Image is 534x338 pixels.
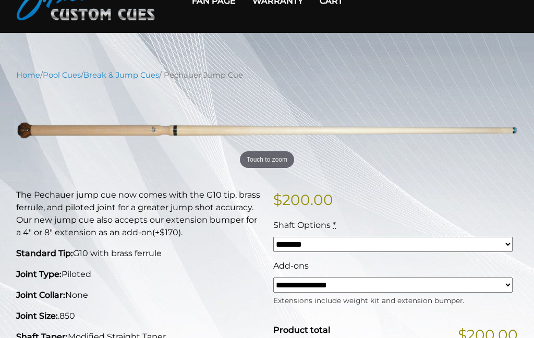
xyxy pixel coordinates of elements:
[273,325,330,335] span: Product total
[16,189,261,239] p: The Pechauer jump cue now comes with the G10 tip, brass ferrule, and piloted joint for a greater ...
[16,310,261,322] p: .850
[16,247,261,260] p: G10 with brass ferrule
[16,290,65,300] strong: Joint Collar:
[16,69,518,81] nav: Breadcrumb
[273,293,513,306] div: Extensions include weight kit and extension bumper.
[16,248,73,258] strong: Standard Tip:
[83,70,159,80] a: Break & Jump Cues
[273,191,333,209] bdi: 200.00
[273,261,309,271] span: Add-ons
[16,289,261,301] p: None
[273,220,331,230] span: Shaft Options
[16,70,40,80] a: Home
[273,191,282,209] span: $
[43,70,81,80] a: Pool Cues
[333,220,336,230] abbr: required
[16,268,261,281] p: Piloted
[16,269,62,279] strong: Joint Type:
[16,311,58,321] strong: Joint Size:
[16,89,518,172] a: Touch to zoom
[16,89,518,172] img: new-jump-photo.png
